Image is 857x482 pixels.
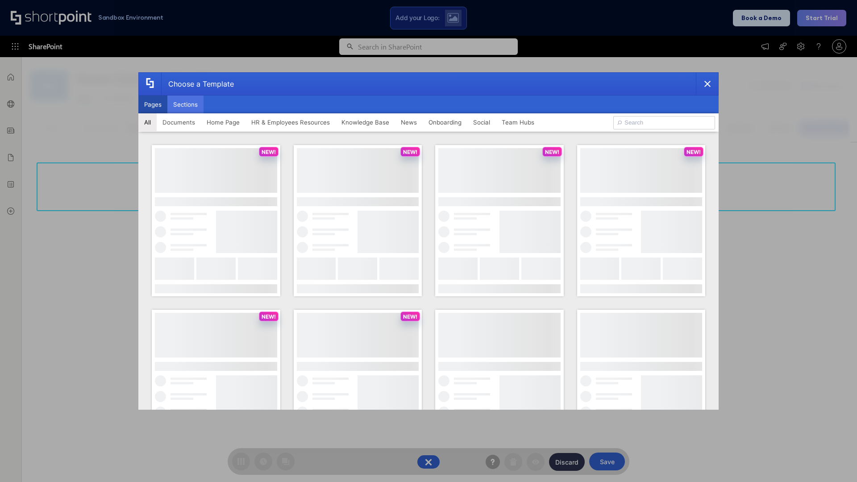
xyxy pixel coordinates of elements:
[157,113,201,131] button: Documents
[138,96,167,113] button: Pages
[336,113,395,131] button: Knowledge Base
[262,149,276,155] p: NEW!
[403,313,417,320] p: NEW!
[167,96,204,113] button: Sections
[686,149,701,155] p: NEW!
[262,313,276,320] p: NEW!
[423,113,467,131] button: Onboarding
[161,73,234,95] div: Choose a Template
[245,113,336,131] button: HR & Employees Resources
[545,149,559,155] p: NEW!
[613,116,715,129] input: Search
[138,113,157,131] button: All
[467,113,496,131] button: Social
[496,113,540,131] button: Team Hubs
[812,439,857,482] iframe: Chat Widget
[201,113,245,131] button: Home Page
[403,149,417,155] p: NEW!
[395,113,423,131] button: News
[138,72,719,410] div: template selector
